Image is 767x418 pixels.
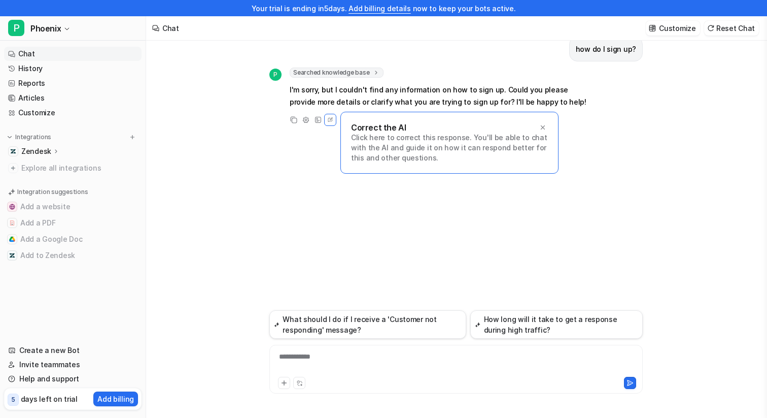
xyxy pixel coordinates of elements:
button: Add billing [93,392,138,406]
p: Zendesk [21,146,51,156]
p: Correct the AI [351,122,406,133]
button: Reset Chat [704,21,759,36]
p: I'm sorry, but I couldn't find any information on how to sign up. Could you please provide more d... [290,84,586,108]
button: What should I do if I receive a 'Customer not responding' message? [269,310,466,339]
a: Reports [4,76,142,90]
p: Click here to correct this response. You'll be able to chat with the AI and guide it on how it ca... [351,133,548,163]
button: How long will it take to get a response during high traffic? [470,310,643,339]
a: Customize [4,106,142,120]
span: P [269,69,282,81]
button: Add a PDFAdd a PDF [4,215,142,231]
a: Help and support [4,372,142,386]
img: customize [649,24,656,32]
span: Phoenix [30,21,61,36]
img: reset [707,24,714,32]
img: Add a website [9,204,15,210]
img: menu_add.svg [129,134,136,141]
span: Searched knowledge base [290,68,384,78]
button: Add a Google DocAdd a Google Doc [4,231,142,247]
img: Add a PDF [9,220,15,226]
a: Explore all integrations [4,161,142,175]
a: Chat [4,47,142,61]
img: Add to Zendesk [9,252,15,259]
p: Integrations [15,133,51,141]
a: Add billing details [348,4,411,13]
p: Customize [659,23,695,34]
span: Explore all integrations [21,160,137,176]
button: Add to ZendeskAdd to Zendesk [4,247,142,264]
p: 5 [11,395,15,404]
img: explore all integrations [8,163,18,173]
button: Integrations [4,132,54,142]
img: expand menu [6,134,13,141]
a: History [4,61,142,76]
div: Chat [162,23,179,34]
a: Articles [4,91,142,105]
button: Add a websiteAdd a website [4,199,142,215]
p: Add billing [97,394,134,404]
img: Add a Google Doc [9,236,15,242]
button: Customize [646,21,700,36]
a: Invite teammates [4,358,142,372]
p: Integration suggestions [17,187,88,197]
p: how do I sign up? [576,43,636,55]
span: P [8,20,24,36]
img: Zendesk [10,148,16,154]
p: days left on trial [21,394,78,404]
a: Create a new Bot [4,343,142,358]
